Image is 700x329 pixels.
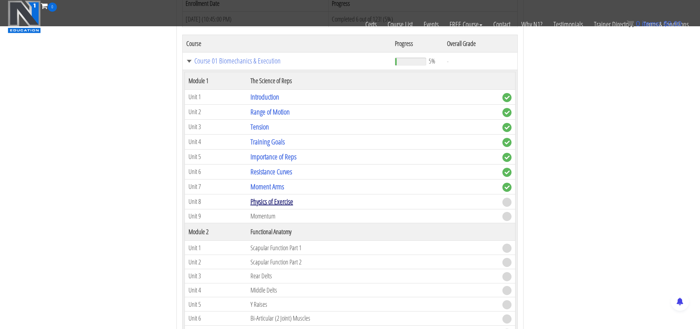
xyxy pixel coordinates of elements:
[185,149,247,164] td: Unit 5
[247,72,499,89] th: The Science of Reps
[548,12,588,37] a: Testimonials
[183,35,391,52] th: Course
[627,20,634,27] img: icon11.png
[41,1,57,11] a: 0
[250,137,285,147] a: Training Goals
[664,20,668,28] span: $
[382,12,418,37] a: Course List
[185,269,247,283] td: Unit 3
[250,152,296,162] a: Importance of Reps
[185,223,247,241] th: Module 2
[247,297,499,311] td: Y Raises
[247,223,499,241] th: Functional Anatomy
[443,35,518,52] th: Overall Grade
[247,283,499,297] td: Middle Delts
[185,179,247,194] td: Unit 7
[502,138,512,147] span: complete
[185,194,247,209] td: Unit 8
[247,255,499,269] td: Scapular Function Part 2
[247,269,499,283] td: Rear Delts
[185,164,247,179] td: Unit 6
[502,153,512,162] span: complete
[250,182,284,191] a: Moment Arms
[443,52,518,70] td: -
[636,20,640,28] span: 0
[185,134,247,149] td: Unit 4
[588,12,638,37] a: Trainer Directory
[185,241,247,255] td: Unit 1
[247,311,499,326] td: Bi-Articular (2 Joint) Muscles
[502,183,512,192] span: complete
[185,255,247,269] td: Unit 2
[186,57,388,65] a: Course 01 Biomechanics & Execution
[185,283,247,297] td: Unit 4
[502,93,512,102] span: complete
[642,20,661,28] span: items:
[516,12,548,37] a: Why N1?
[502,108,512,117] span: complete
[185,89,247,104] td: Unit 1
[185,209,247,223] td: Unit 9
[185,119,247,134] td: Unit 3
[429,57,435,65] span: 5%
[250,197,293,206] a: Physics of Exercise
[627,20,682,28] a: 0 items: $0.00
[48,3,57,12] span: 0
[418,12,444,37] a: Events
[247,241,499,255] td: Scapular Function Part 1
[391,35,443,52] th: Progress
[664,20,682,28] bdi: 0.00
[185,104,247,119] td: Unit 2
[185,311,247,326] td: Unit 6
[247,209,499,223] td: Momentum
[488,12,516,37] a: Contact
[250,92,279,102] a: Introduction
[185,72,247,89] th: Module 1
[502,123,512,132] span: complete
[8,0,41,33] img: n1-education
[444,12,488,37] a: FREE Course
[250,122,269,132] a: Tension
[502,168,512,177] span: complete
[360,12,382,37] a: Certs
[185,297,247,311] td: Unit 5
[250,107,290,117] a: Range of Motion
[250,167,292,177] a: Resistance Curves
[638,12,694,37] a: Terms & Conditions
